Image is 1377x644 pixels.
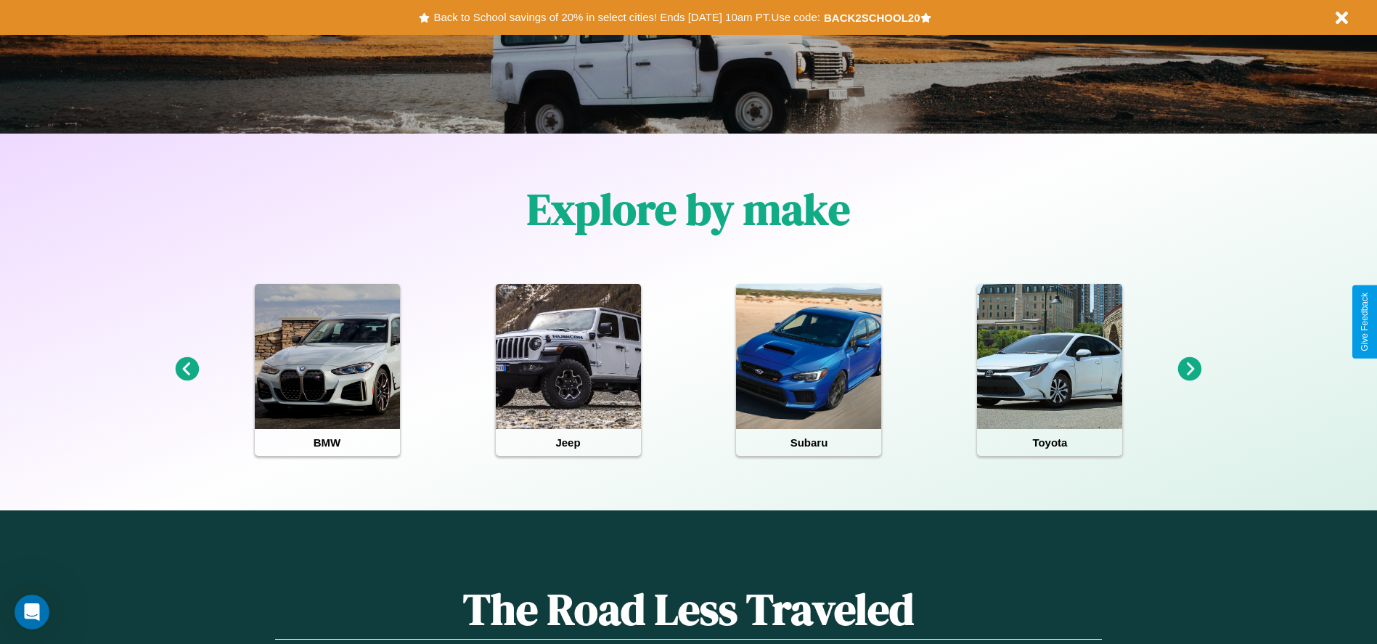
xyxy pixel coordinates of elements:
[255,429,400,456] h4: BMW
[736,429,881,456] h4: Subaru
[1360,293,1370,351] div: Give Feedback
[527,179,850,239] h1: Explore by make
[977,429,1122,456] h4: Toyota
[15,595,49,629] iframe: Intercom live chat
[824,12,920,24] b: BACK2SCHOOL20
[430,7,823,28] button: Back to School savings of 20% in select cities! Ends [DATE] 10am PT.Use code:
[275,579,1101,640] h1: The Road Less Traveled
[496,429,641,456] h4: Jeep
